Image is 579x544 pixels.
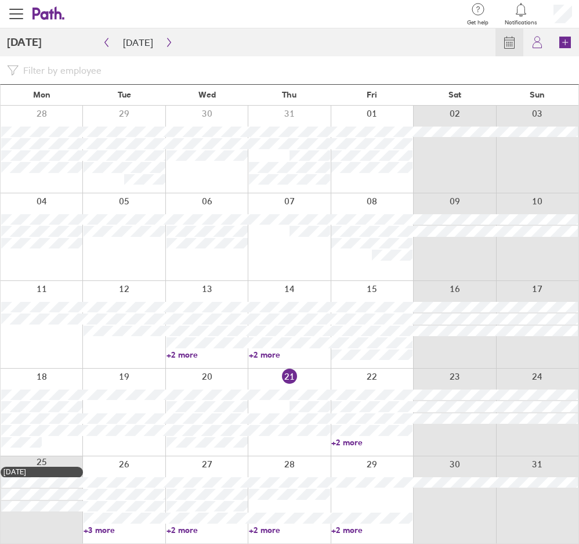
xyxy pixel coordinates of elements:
[19,60,572,81] input: Filter by employee
[448,90,461,99] span: Sat
[282,90,296,99] span: Thu
[367,90,377,99] span: Fri
[467,19,488,26] span: Get help
[530,90,545,99] span: Sun
[167,350,248,360] a: +2 more
[249,525,330,535] a: +2 more
[84,525,165,535] a: +3 more
[3,468,80,476] div: [DATE]
[114,33,162,52] button: [DATE]
[505,19,537,26] span: Notifications
[249,350,330,360] a: +2 more
[33,90,50,99] span: Mon
[331,525,412,535] a: +2 more
[198,90,216,99] span: Wed
[167,525,248,535] a: +2 more
[331,437,412,448] a: +2 more
[118,90,131,99] span: Tue
[505,2,537,26] a: Notifications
